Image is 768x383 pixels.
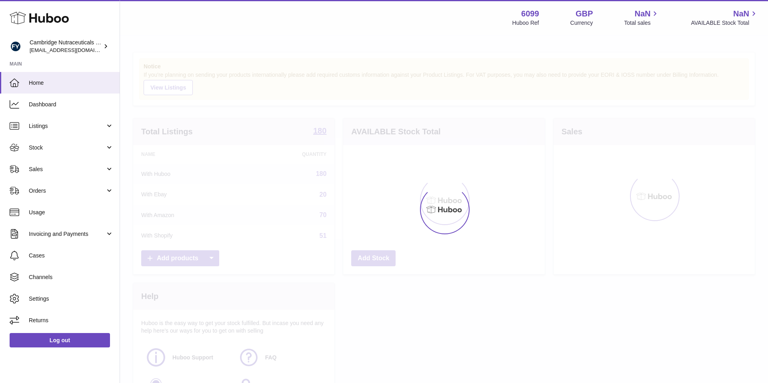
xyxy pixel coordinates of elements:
[576,8,593,19] strong: GBP
[634,8,650,19] span: NaN
[29,317,114,324] span: Returns
[29,187,105,195] span: Orders
[29,79,114,87] span: Home
[30,39,102,54] div: Cambridge Nutraceuticals Ltd
[512,19,539,27] div: Huboo Ref
[624,19,660,27] span: Total sales
[570,19,593,27] div: Currency
[521,8,539,19] strong: 6099
[10,333,110,347] a: Log out
[733,8,749,19] span: NaN
[29,209,114,216] span: Usage
[29,273,114,281] span: Channels
[29,230,105,238] span: Invoicing and Payments
[29,252,114,259] span: Cases
[29,122,105,130] span: Listings
[30,47,118,53] span: [EMAIL_ADDRESS][DOMAIN_NAME]
[29,101,114,108] span: Dashboard
[691,8,758,27] a: NaN AVAILABLE Stock Total
[624,8,660,27] a: NaN Total sales
[691,19,758,27] span: AVAILABLE Stock Total
[29,144,105,152] span: Stock
[29,166,105,173] span: Sales
[10,40,22,52] img: huboo@camnutra.com
[29,295,114,303] span: Settings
